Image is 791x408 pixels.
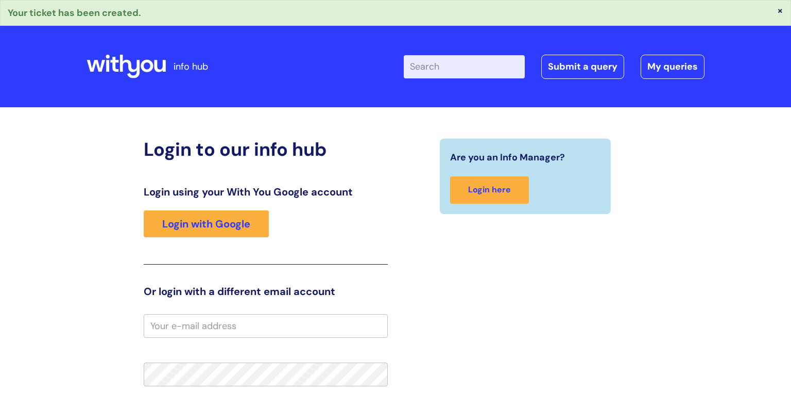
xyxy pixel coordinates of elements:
[404,55,525,78] input: Search
[641,55,704,78] a: My queries
[144,314,388,338] input: Your e-mail address
[777,6,783,15] button: ×
[450,176,529,204] a: Login here
[450,149,565,166] span: Are you an Info Manager?
[144,186,388,198] h3: Login using your With You Google account
[144,210,269,237] a: Login with Google
[144,138,388,160] h2: Login to our info hub
[144,285,388,298] h3: Or login with a different email account
[541,55,624,78] a: Submit a query
[174,58,208,75] p: info hub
